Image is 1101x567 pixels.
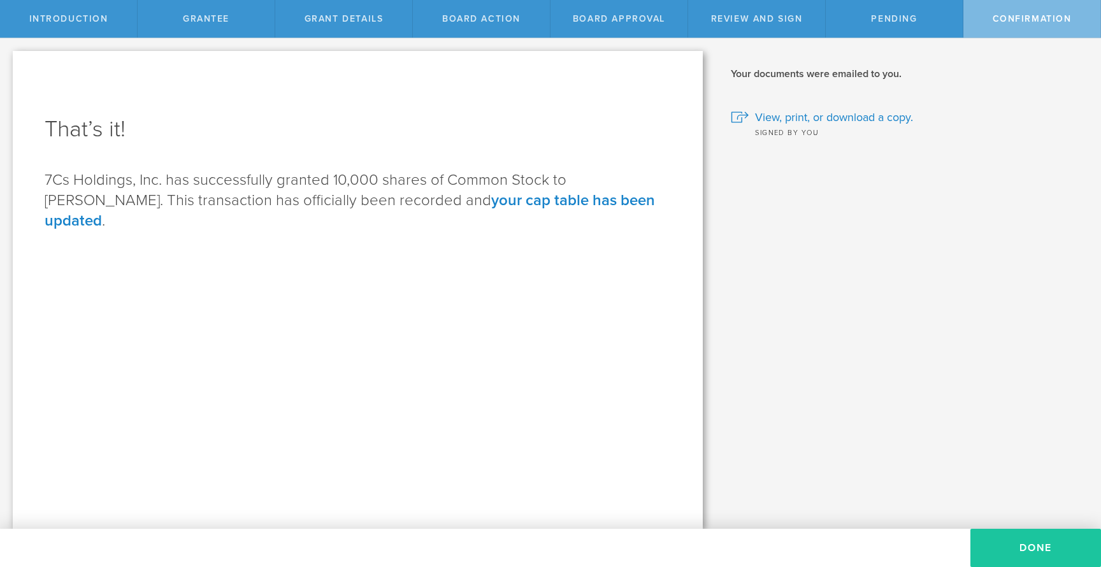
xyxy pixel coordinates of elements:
[755,109,913,126] span: View, print, or download a copy.
[29,13,108,24] span: Introduction
[711,13,803,24] span: Review and Sign
[871,13,917,24] span: Pending
[970,529,1101,567] button: Done
[183,13,229,24] span: Grantee
[731,67,1082,81] h2: Your documents were emailed to you.
[442,13,521,24] span: Board Action
[573,13,665,24] span: Board Approval
[731,126,1082,138] div: Signed by you
[305,13,384,24] span: Grant Details
[45,170,671,231] p: 7Cs Holdings, Inc. has successfully granted 10,000 shares of Common Stock to [PERSON_NAME]. This ...
[993,13,1072,24] span: Confirmation
[45,114,671,145] h1: That’s it!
